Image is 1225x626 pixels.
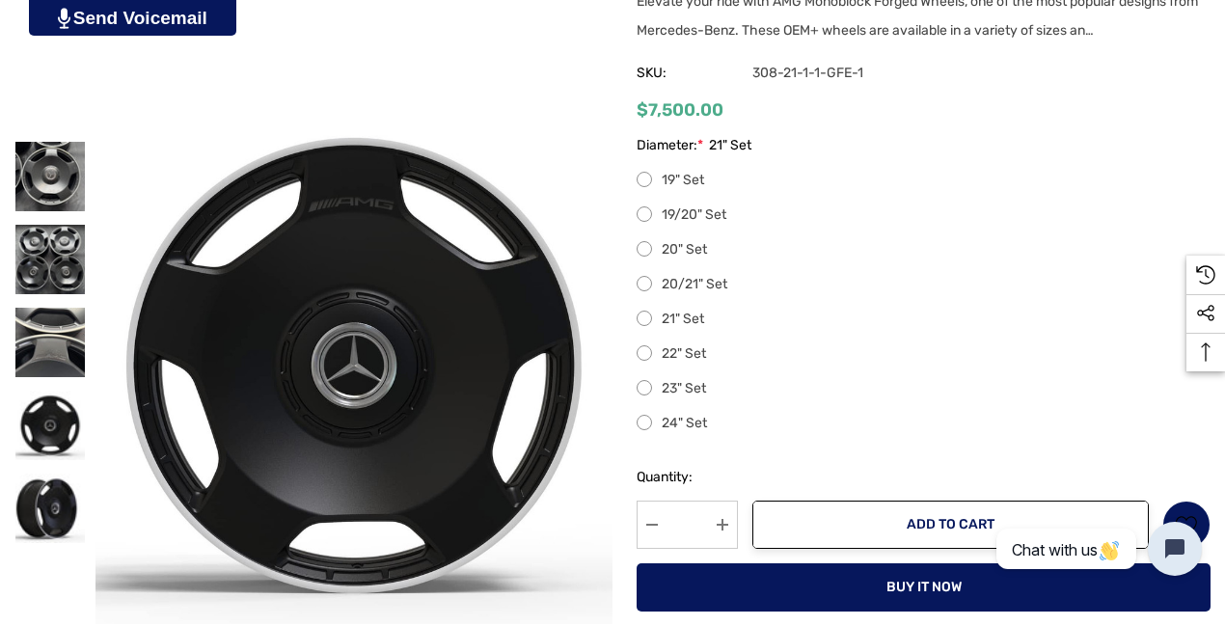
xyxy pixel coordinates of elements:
[637,466,738,489] label: Quantity:
[15,391,85,460] img: AMG Monoblock Wheels
[637,134,1211,157] label: Diameter:
[637,308,1211,331] label: 21" Set
[637,238,1211,261] label: 20" Set
[1176,514,1198,536] svg: Wish List
[1196,265,1215,285] svg: Recently Viewed
[637,204,1211,227] label: 19/20" Set
[709,134,751,157] span: 21" Set
[637,412,1211,435] label: 24" Set
[1196,304,1215,323] svg: Social Media
[637,169,1211,192] label: 19" Set
[1162,501,1211,549] a: Wish List
[637,60,733,87] span: SKU:
[15,225,85,294] img: AMG Monoblock Wheels
[15,474,85,543] img: AMG Monoblock Wheels
[58,8,70,29] img: PjwhLS0gR2VuZXJhdG9yOiBHcmF2aXQuaW8gLS0+PHN2ZyB4bWxucz0iaHR0cDovL3d3dy53My5vcmcvMjAwMC9zdmciIHhtb...
[637,563,1211,612] button: Buy it now
[637,377,1211,400] label: 23" Set
[637,342,1211,366] label: 22" Set
[1186,342,1225,362] svg: Top
[752,501,1149,549] button: Add to Cart
[15,142,85,211] img: AMG Monoblock Wheels
[637,273,1211,296] label: 20/21" Set
[15,308,85,377] img: AMG Monoblock Wheels
[733,60,863,87] span: 308-21-1-1-GFE-1
[637,99,723,121] span: $7,500.00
